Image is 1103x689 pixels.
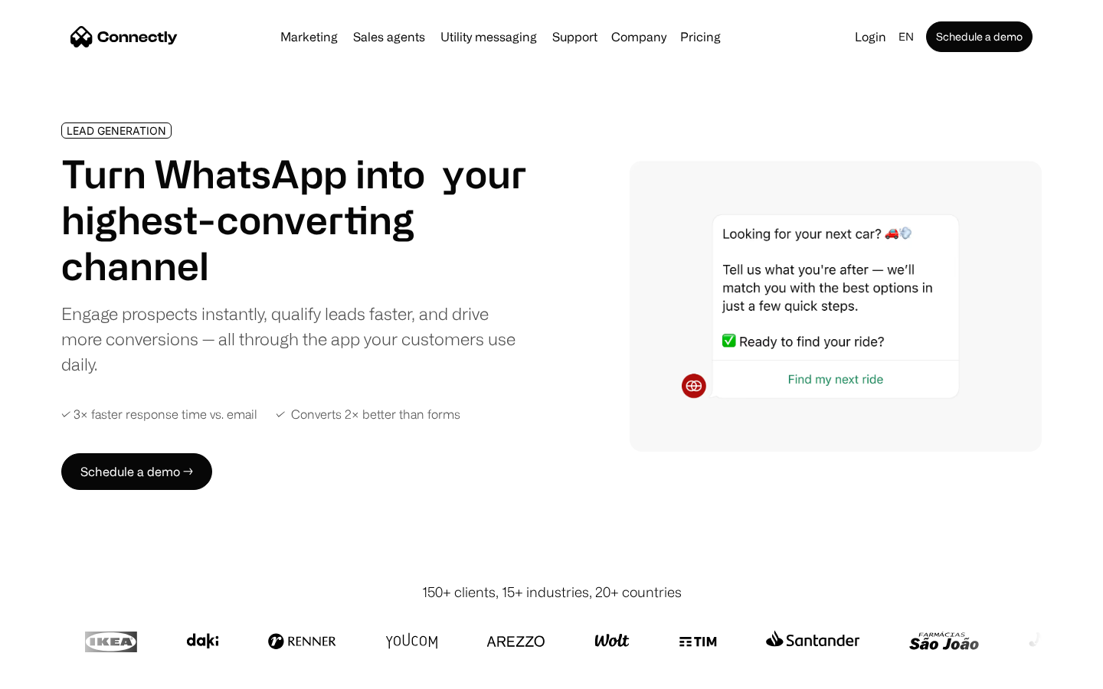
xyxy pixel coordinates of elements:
[422,582,682,602] div: 150+ clients, 15+ industries, 20+ countries
[70,25,178,48] a: home
[31,662,92,684] ul: Language list
[607,26,671,47] div: Company
[898,26,914,47] div: en
[434,31,543,43] a: Utility messaging
[61,301,527,377] div: Engage prospects instantly, qualify leads faster, and drive more conversions — all through the ap...
[546,31,604,43] a: Support
[611,26,666,47] div: Company
[276,407,460,422] div: ✓ Converts 2× better than forms
[674,31,727,43] a: Pricing
[15,661,92,684] aside: Language selected: English
[61,151,527,289] h1: Turn WhatsApp into your highest-converting channel
[926,21,1033,52] a: Schedule a demo
[274,31,344,43] a: Marketing
[347,31,431,43] a: Sales agents
[849,26,892,47] a: Login
[61,453,212,490] a: Schedule a demo →
[892,26,923,47] div: en
[61,407,257,422] div: ✓ 3× faster response time vs. email
[67,125,166,136] div: LEAD GENERATION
